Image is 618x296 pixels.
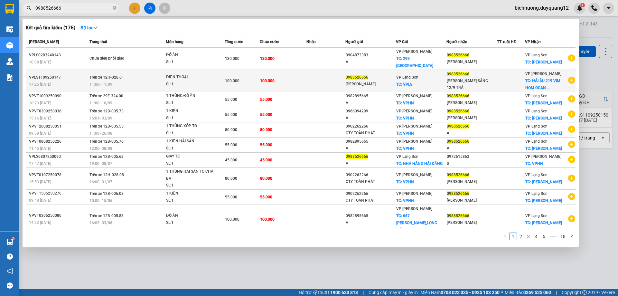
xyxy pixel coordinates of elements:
span: plus-circle [568,215,575,222]
span: 09:58 [DATE] [29,131,51,136]
img: warehouse-icon [6,26,13,33]
div: SL: 1 [166,81,214,88]
div: 1 THÙNG XỐP TO [166,123,214,130]
span: 45.000 [260,158,272,162]
span: plus-circle [568,175,575,182]
a: 2 [517,233,524,240]
span: 12:00 - 08/08 [89,146,112,151]
span: TC: [PERSON_NAME] [525,60,562,64]
span: VP Lạng Sơn [525,124,548,129]
span: left [503,234,507,238]
span: plus-circle [568,95,575,102]
div: 0982895665 [346,93,396,100]
img: solution-icon [6,74,13,81]
span: TC: [PERSON_NAME] [525,101,562,105]
button: left [501,233,509,240]
span: Trên xe 29E-324.00 [89,94,123,98]
span: search [27,6,31,10]
span: VP Gửi [396,40,408,44]
div: VPVT0808250226 [29,138,88,145]
a: 5 [540,233,548,240]
div: SL: 1 [166,130,214,137]
span: 15:01 - 03/09 [89,116,112,120]
div: SL: 1 [166,197,214,204]
div: VPVT1506250276 [29,190,88,197]
div: VPVT0306250080 [29,212,88,219]
span: plus-circle [568,110,575,118]
span: 55.000 [225,112,237,117]
div: 0902262266 [346,190,396,197]
span: 100.000 [260,217,275,222]
div: A [447,130,497,137]
span: plus-circle [568,156,575,163]
li: 1 [509,233,517,240]
span: TC: 667 [PERSON_NAME],LONG BIÊ... [396,214,437,232]
div: GIẤY TỜ [166,153,214,160]
span: Trên xe 12H-028.61 [89,75,124,80]
span: 17:25 [DATE] [29,82,51,87]
img: logo-vxr [5,4,14,14]
div: 1 THÙNG ĐÔ ĂN [166,92,214,100]
span: Trên xe 12B-005.83 [89,214,124,218]
span: VP Lạng Sơn [525,214,548,218]
div: A [447,145,497,152]
div: B [447,160,497,167]
h3: Kết quả tìm kiếm ( 175 ) [26,24,75,31]
span: VP [PERSON_NAME] [396,49,432,54]
div: [PERSON_NAME] [447,219,497,226]
div: [PERSON_NAME] [447,115,497,121]
span: 130.000 [260,56,275,61]
div: 1 KIỆN HẢI SẢN [166,138,214,145]
span: Tổng cước [225,40,243,44]
div: [PERSON_NAME] [447,100,497,106]
span: close-circle [113,5,117,11]
a: 4 [533,233,540,240]
sup: 1 [12,238,14,240]
span: 0988526666 [346,75,368,80]
span: message [7,282,13,289]
li: Previous Page [501,233,509,240]
span: notification [7,268,13,274]
span: Món hàng [166,40,183,44]
span: 11:00 - 10/09 [89,101,112,105]
span: right [570,234,574,238]
span: 0988526666 [447,109,469,113]
span: VP Lạng Sơn [396,154,418,159]
div: VPLS0807250090 [29,153,88,160]
span: Trên xe 12B-005.55 [89,124,124,129]
div: SL: 1 [166,219,214,226]
a: 18 [558,233,567,240]
span: VP Lạng Sơn [525,191,548,196]
span: 10:23 [DATE] [29,101,51,105]
span: VP [PERSON_NAME] [396,139,432,144]
a: 3 [525,233,532,240]
div: 0904873383 [346,52,396,59]
div: A [346,115,396,121]
span: TC: VPHN [396,180,414,184]
div: SL: 1 [166,59,214,66]
div: VPVT0309250036 [29,108,88,115]
strong: Bộ lọc [80,25,98,30]
span: TC: HẢI ÂU 219 VIM HOM OCAN ... [525,79,560,90]
span: VP [PERSON_NAME] [396,109,432,113]
div: VPLS1109250147 [29,74,88,81]
span: 100.000 [260,79,275,83]
span: TC: VPHN [396,116,414,120]
div: ĐỒ ĂN [166,212,214,219]
span: Người gửi [345,40,363,44]
span: 19:00 - 08/07 [89,161,112,166]
span: VP Lạng Sơn [525,139,548,144]
span: TC: VPHN [525,161,543,166]
span: TC: [PERSON_NAME] [525,198,562,203]
span: 55.000 [260,97,272,102]
div: CTY TOÀN PHÁT [346,197,396,204]
div: VPVT2608250051 [29,123,88,130]
span: 130.000 [225,56,239,61]
span: VP [PERSON_NAME] [396,94,432,98]
div: ĐỒ ĂN [166,52,214,59]
span: TC: VPLS [396,82,412,87]
span: 0988526666 [447,214,469,218]
input: Tìm tên, số ĐT hoặc mã đơn [35,5,111,12]
div: SL: 1 [166,182,214,189]
span: VP Nhận [525,40,541,44]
